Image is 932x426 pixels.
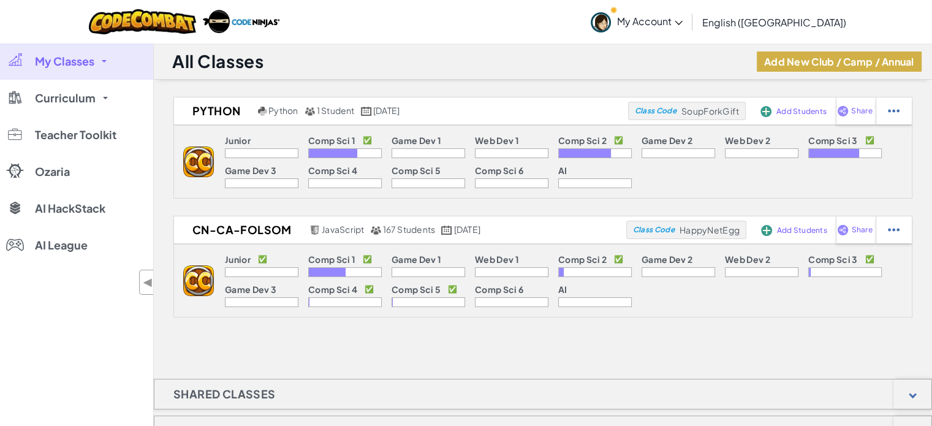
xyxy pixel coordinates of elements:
[725,254,770,264] p: Web Dev 2
[441,226,452,235] img: calendar.svg
[888,105,900,116] img: IconStudentEllipsis.svg
[225,135,251,145] p: Junior
[453,224,480,235] span: [DATE]
[757,51,922,72] button: Add New Club / Camp / Annual
[382,224,435,235] span: 167 Students
[614,135,623,145] p: ✅
[392,254,441,264] p: Game Dev 1
[174,221,626,239] a: cn-ca-folsom JavaScript 167 Students [DATE]
[696,6,852,39] a: English ([GEOGRAPHIC_DATA])
[475,284,523,294] p: Comp Sci 6
[642,254,692,264] p: Game Dev 2
[268,105,298,116] span: Python
[392,284,441,294] p: Comp Sci 5
[202,9,280,34] img: Code Ninjas logo
[475,254,519,264] p: Web Dev 1
[305,107,316,116] img: MultipleUsers.png
[725,135,770,145] p: Web Dev 2
[225,254,251,264] p: Junior
[591,12,611,32] img: avatar
[143,273,153,291] span: ◀
[174,221,306,239] h2: cn-ca-folsom
[642,135,692,145] p: Game Dev 2
[174,102,255,120] h2: Python
[225,284,276,294] p: Game Dev 3
[225,165,276,175] p: Game Dev 3
[308,135,355,145] p: Comp Sci 1
[35,203,105,214] span: AI HackStack
[558,165,567,175] p: AI
[558,284,567,294] p: AI
[837,105,849,116] img: IconShare_Purple.svg
[35,93,96,104] span: Curriculum
[617,15,683,28] span: My Account
[174,102,628,120] a: Python Python 1 Student [DATE]
[777,227,827,234] span: Add Students
[373,105,400,116] span: [DATE]
[183,265,214,296] img: logo
[761,225,772,236] img: IconAddStudents.svg
[475,165,523,175] p: Comp Sci 6
[808,135,857,145] p: Comp Sci 3
[585,2,689,41] a: My Account
[361,107,372,116] img: calendar.svg
[392,165,441,175] p: Comp Sci 5
[35,56,94,67] span: My Classes
[448,284,457,294] p: ✅
[851,226,872,234] span: Share
[258,254,267,264] p: ✅
[363,254,372,264] p: ✅
[35,129,116,140] span: Teacher Toolkit
[308,284,357,294] p: Comp Sci 4
[308,254,355,264] p: Comp Sci 1
[776,108,827,115] span: Add Students
[851,107,872,115] span: Share
[558,135,607,145] p: Comp Sci 2
[363,135,372,145] p: ✅
[154,379,295,409] h1: Shared Classes
[365,284,374,294] p: ✅
[614,254,623,264] p: ✅
[89,9,196,34] img: CodeCombat logo
[865,135,874,145] p: ✅
[702,16,846,29] span: English ([GEOGRAPHIC_DATA])
[172,50,263,73] h1: All Classes
[392,135,441,145] p: Game Dev 1
[322,224,364,235] span: JavaScript
[308,165,357,175] p: Comp Sci 4
[317,105,355,116] span: 1 Student
[760,106,771,117] img: IconAddStudents.svg
[633,226,675,234] span: Class Code
[635,107,676,115] span: Class Code
[475,135,519,145] p: Web Dev 1
[865,254,874,264] p: ✅
[888,224,900,235] img: IconStudentEllipsis.svg
[370,226,381,235] img: MultipleUsers.png
[258,107,267,116] img: python.png
[681,105,739,116] span: SoupForkGift
[35,240,88,251] span: AI League
[309,226,320,235] img: javascript.png
[680,224,740,235] span: HappyNetEgg
[808,254,857,264] p: Comp Sci 3
[35,166,70,177] span: Ozaria
[558,254,607,264] p: Comp Sci 2
[183,146,214,177] img: logo
[837,224,849,235] img: IconShare_Purple.svg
